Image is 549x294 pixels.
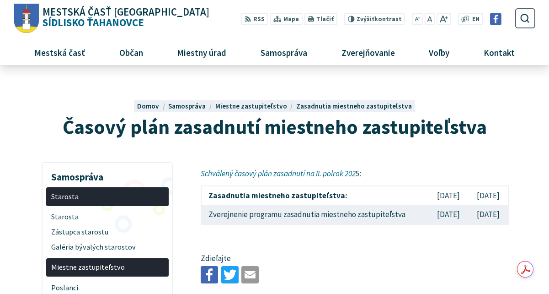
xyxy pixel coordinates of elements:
[437,13,451,25] button: Zväčšiť veľkosť písma
[201,168,509,180] p: 5:
[174,40,230,65] span: Miestny úrad
[283,15,299,24] span: Mapa
[429,205,469,224] td: [DATE]
[480,40,518,65] span: Kontakt
[338,40,398,65] span: Zverejňovanie
[270,13,302,25] a: Mapa
[137,102,168,110] a: Domov
[63,114,487,139] span: Časový plán zasadnutí miestneho zastupiteľstva
[215,102,296,110] a: Miestne zastupiteľstvo
[257,40,310,65] span: Samospráva
[357,16,402,23] span: kontrast
[106,40,156,65] a: Občan
[46,224,169,240] a: Zástupca starostu
[247,40,320,65] a: Samospráva
[215,102,287,110] span: Miestne zastupiteľstvo
[412,13,423,25] button: Zmenšiť veľkosť písma
[357,15,374,23] span: Zvýšiť
[164,40,240,65] a: Miestny úrad
[46,165,169,184] h3: Samospráva
[296,102,412,110] a: Zasadnutia miestneho zastupiteľstva
[425,13,435,25] button: Nastaviť pôvodnú veľkosť písma
[39,7,209,28] span: Sídlisko Ťahanovce
[51,189,163,204] span: Starosta
[201,253,509,265] p: Zdieľajte
[51,260,163,275] span: Miestne zastupiteľstvo
[168,102,215,110] a: Samospráva
[426,40,453,65] span: Voľby
[201,205,429,224] td: Zverejnenie programu zasadnutia miestneho zastupiteľstva
[201,266,218,283] img: Zdieľať na Facebooku
[208,191,347,201] strong: Zasadnutia miestneho zastupiteľstva:
[46,187,169,206] a: Starosta
[241,266,259,283] img: Zdieľať e-mailom
[429,186,469,205] td: [DATE]
[221,266,239,283] img: Zdieľať na Twitteri
[46,240,169,255] a: Galéria bývalých starostov
[46,209,169,224] a: Starosta
[137,102,159,110] span: Domov
[43,7,209,17] span: Mestská časť [GEOGRAPHIC_DATA]
[116,40,146,65] span: Občan
[201,169,356,179] em: Schválený časový plán zasadnutí na II. polrok 202
[253,15,265,24] span: RSS
[14,4,209,33] a: Logo Sídlisko Ťahanovce, prejsť na domovskú stránku.
[472,15,480,24] span: EN
[490,13,501,25] img: Prejsť na Facebook stránku
[168,102,206,110] span: Samospráva
[469,15,482,24] a: EN
[14,4,39,33] img: Prejsť na domovskú stránku
[51,224,163,240] span: Zástupca starostu
[46,258,169,277] a: Miestne zastupiteľstvo
[31,40,89,65] span: Mestská časť
[469,205,509,224] td: [DATE]
[304,13,337,25] button: Tlačiť
[415,40,463,65] a: Voľby
[470,40,528,65] a: Kontakt
[21,40,99,65] a: Mestská časť
[51,240,163,255] span: Galéria bývalých starostov
[469,186,509,205] td: [DATE]
[344,13,405,25] button: Zvýšiťkontrast
[316,16,334,23] span: Tlačiť
[241,13,268,25] a: RSS
[328,40,408,65] a: Zverejňovanie
[51,209,163,224] span: Starosta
